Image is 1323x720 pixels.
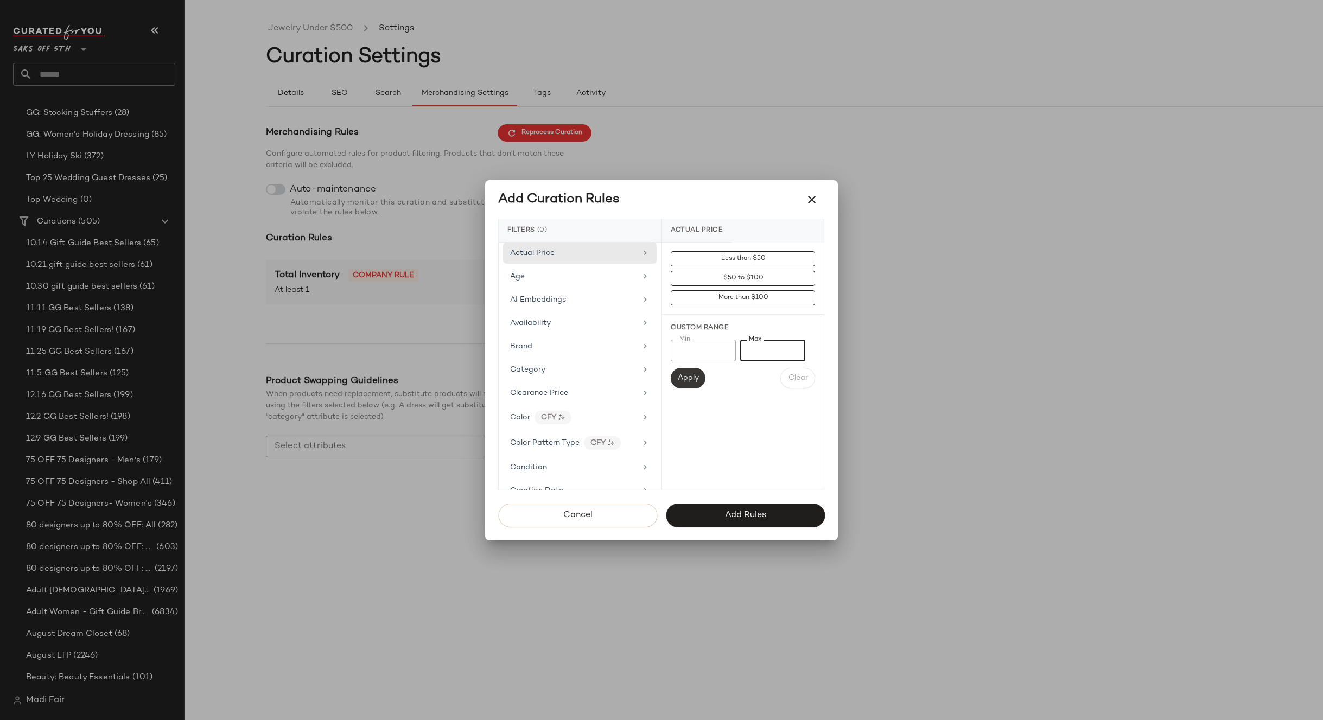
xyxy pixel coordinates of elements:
button: $50 to $100 [671,271,815,286]
img: ai.DGldD1NL.svg [558,414,565,420]
span: Category [510,366,545,374]
span: (0) [537,226,548,235]
span: Brand [510,342,532,351]
button: Cancel [498,504,657,527]
span: $50 to $100 [722,275,763,282]
span: Color [510,413,530,422]
button: More than $100 [671,290,815,305]
span: More than $100 [717,294,768,302]
span: Creation Date [510,487,563,495]
span: AI Embeddings [510,296,566,304]
span: Age [510,272,525,281]
button: Less than $50 [671,251,815,266]
div: Custom Range [671,323,815,333]
span: Cancel [563,510,593,520]
button: Apply [671,368,705,388]
button: Add Rules [666,504,825,527]
span: Less than $50 [720,255,765,263]
span: Color Pattern Type [510,439,580,447]
span: Clearance Price [510,389,568,397]
div: Filters [499,219,661,243]
div: CFY [584,436,621,450]
span: Actual Price [510,249,555,257]
span: Availability [510,319,551,327]
div: Add Curation Rules [498,191,620,208]
img: ai.DGldD1NL.svg [608,439,614,446]
span: Condition [510,463,547,471]
div: CFY [535,411,571,424]
span: Add Rules [724,510,766,520]
span: Apply [677,374,699,383]
div: Actual Price [662,219,732,243]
